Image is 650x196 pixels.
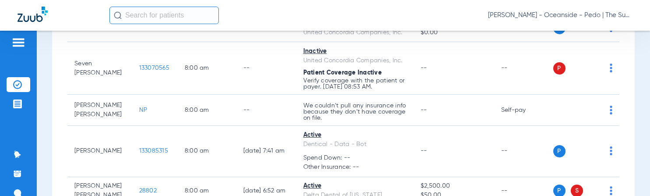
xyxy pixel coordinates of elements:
[303,28,407,37] div: United Concordia Companies, Inc.
[303,140,407,149] div: Dentical - Data - Bot
[494,126,553,177] td: --
[553,145,566,157] span: P
[303,153,407,163] span: Spend Down: --
[11,37,25,48] img: hamburger-icon
[67,95,132,126] td: [PERSON_NAME] [PERSON_NAME]
[67,42,132,95] td: Seven [PERSON_NAME]
[303,47,407,56] div: Inactive
[494,42,553,95] td: --
[139,188,157,194] span: 28802
[303,163,407,172] span: Other Insurance: --
[139,107,148,113] span: NP
[553,62,566,75] span: P
[178,126,236,177] td: 8:00 AM
[488,11,632,20] span: [PERSON_NAME] - Oceanside - Pedo | The Super Dentists
[610,106,612,114] img: group-dot-blue.svg
[67,126,132,177] td: [PERSON_NAME]
[303,78,407,90] p: Verify coverage with the patient or payer. [DATE] 08:53 AM.
[139,65,169,71] span: 133070565
[421,148,427,154] span: --
[18,7,48,22] img: Zuub Logo
[178,95,236,126] td: 8:00 AM
[610,64,612,72] img: group-dot-blue.svg
[494,95,553,126] td: Self-pay
[178,42,236,95] td: 8:00 AM
[303,182,407,191] div: Active
[610,146,612,155] img: group-dot-blue.svg
[236,42,296,95] td: --
[303,56,407,65] div: United Concordia Companies, Inc.
[421,107,427,113] span: --
[421,65,427,71] span: --
[139,148,168,154] span: 133085315
[303,70,382,76] span: Patient Coverage Inactive
[303,103,407,121] p: We couldn’t pull any insurance info because they don’t have coverage on file.
[303,131,407,140] div: Active
[236,126,296,177] td: [DATE] 7:41 AM
[114,11,122,19] img: Search Icon
[421,28,487,37] span: $0.00
[606,154,650,196] iframe: Chat Widget
[109,7,219,24] input: Search for patients
[236,95,296,126] td: --
[421,182,487,191] span: $2,500.00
